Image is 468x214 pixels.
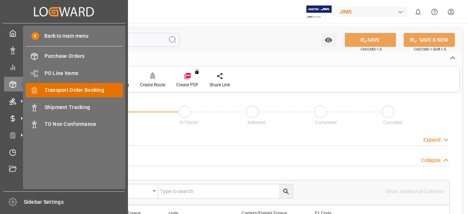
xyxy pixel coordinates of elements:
[404,33,455,47] button: SAVE & NEW
[26,49,123,63] a: Purchase Orders
[421,157,441,164] div: Collapse
[414,46,446,52] span: Ctrl/CMD + Shift + S
[4,162,124,176] a: Document Management
[4,145,124,159] a: Timeslot Management V2
[337,7,407,17] div: JIMS
[45,104,123,111] span: Shipment Tracking
[39,32,88,40] span: Back to main menu
[321,33,336,47] button: open menu
[45,86,123,94] span: Transport Order Booking
[4,43,124,57] a: Data Management
[26,66,123,80] a: PO Line Items
[361,46,382,52] span: Ctrl/CMD + S
[315,120,337,125] span: Completed
[337,5,410,19] button: JIMS
[4,26,124,40] a: My Cockpit
[180,120,198,125] span: In-Transit
[45,120,123,128] span: TO Non Conformance
[345,33,396,47] button: SAVE
[383,120,403,125] span: Cancelled
[279,184,293,198] button: search button
[26,83,123,97] a: Transport Order Booking
[26,117,123,131] a: TO Non Conformance
[210,82,230,88] div: Share Link
[426,4,443,20] button: Help Center
[423,136,441,144] div: Expand
[45,52,123,60] span: Purchase Orders
[4,60,124,74] a: My Reports
[306,5,332,18] img: Exertis%20JAM%20-%20Email%20Logo.jpg_1722504956.jpg
[410,4,426,20] button: show 0 new notifications
[24,198,125,206] span: Sidebar Settings
[45,70,123,77] span: PO Line Items
[107,186,150,194] div: Equals
[248,120,265,125] span: Delivered
[158,184,293,198] input: Type to search
[140,82,165,88] div: Create Route
[26,100,123,114] a: Shipment Tracking
[103,184,158,198] button: open menu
